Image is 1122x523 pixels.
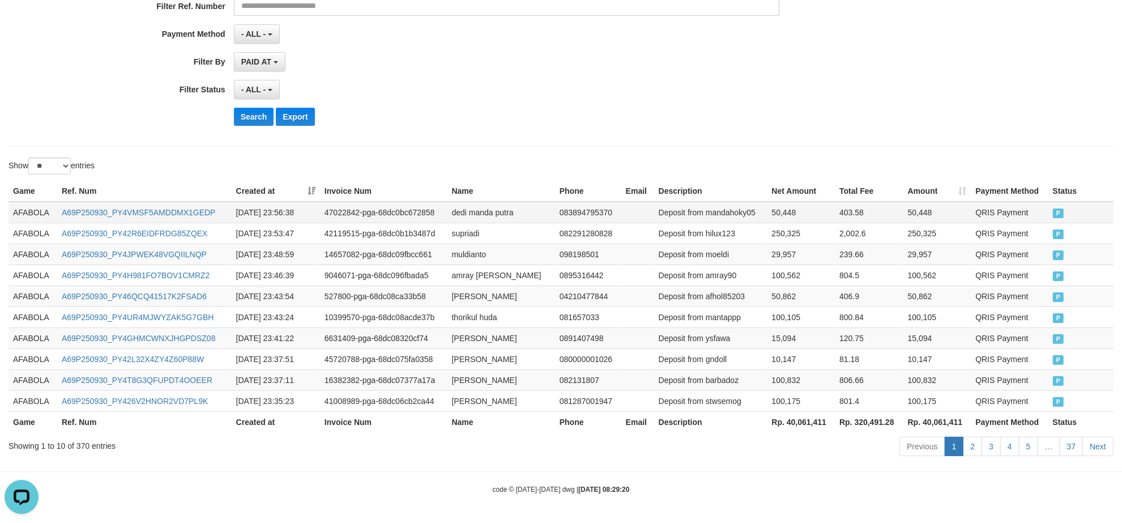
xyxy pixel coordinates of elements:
[971,181,1048,202] th: Payment Method
[555,390,621,411] td: 081287001947
[654,369,767,390] td: Deposit from barbadoz
[493,486,630,494] small: code © [DATE]-[DATE] dwg |
[555,286,621,307] td: 04210477844
[232,348,320,369] td: [DATE] 23:37:51
[232,328,320,348] td: [DATE] 23:41:22
[1053,292,1064,302] span: PAID
[447,286,555,307] td: [PERSON_NAME]
[654,223,767,244] td: Deposit from hilux123
[971,307,1048,328] td: QRIS Payment
[234,52,285,71] button: PAID AT
[654,286,767,307] td: Deposit from afhol85203
[62,376,212,385] a: A69P250930_PY4T8G3QFUPDT4OOEER
[903,307,971,328] td: 100,105
[971,369,1048,390] td: QRIS Payment
[8,244,57,265] td: AFABOLA
[835,348,903,369] td: 81.18
[447,202,555,223] td: dedi manda putra
[767,411,835,432] th: Rp. 40,061,411
[1053,376,1064,386] span: PAID
[654,202,767,223] td: Deposit from mandahoky05
[903,202,971,223] td: 50,448
[1038,437,1060,456] a: …
[320,307,447,328] td: 10399570-pga-68dc08acde37b
[232,202,320,223] td: [DATE] 23:56:38
[654,328,767,348] td: Deposit from ysfawa
[767,181,835,202] th: Net Amount
[232,181,320,202] th: Created at: activate to sort column ascending
[232,244,320,265] td: [DATE] 23:48:59
[8,369,57,390] td: AFABOLA
[578,486,629,494] strong: [DATE] 08:29:20
[971,265,1048,286] td: QRIS Payment
[320,411,447,432] th: Invoice Num
[447,369,555,390] td: [PERSON_NAME]
[767,369,835,390] td: 100,832
[621,181,654,202] th: Email
[767,307,835,328] td: 100,105
[232,411,320,432] th: Created at
[982,437,1001,456] a: 3
[903,328,971,348] td: 15,094
[8,328,57,348] td: AFABOLA
[1053,209,1064,218] span: PAID
[320,244,447,265] td: 14657082-pga-68dc09fbcc661
[8,307,57,328] td: AFABOLA
[232,265,320,286] td: [DATE] 23:46:39
[654,181,767,202] th: Description
[654,348,767,369] td: Deposit from gndoll
[903,348,971,369] td: 10,147
[903,411,971,432] th: Rp. 40,061,411
[8,390,57,411] td: AFABOLA
[1000,437,1019,456] a: 4
[835,390,903,411] td: 801.4
[555,369,621,390] td: 082131807
[447,181,555,202] th: Name
[8,181,57,202] th: Game
[1053,229,1064,239] span: PAID
[320,348,447,369] td: 45720788-pga-68dc075fa0358
[447,348,555,369] td: [PERSON_NAME]
[62,250,207,259] a: A69P250930_PY4JPWEK48VGQIILNQP
[276,108,314,126] button: Export
[1053,313,1064,323] span: PAID
[767,265,835,286] td: 100,562
[447,244,555,265] td: muldianto
[654,244,767,265] td: Deposit from moeldi
[767,348,835,369] td: 10,147
[62,229,208,238] a: A69P250930_PY42R6EIDFRDG85ZQEX
[971,348,1048,369] td: QRIS Payment
[232,286,320,307] td: [DATE] 23:43:54
[62,334,216,343] a: A69P250930_PY4GHMCWNXJHGPDSZ08
[320,390,447,411] td: 41008989-pga-68dc06cb2ca44
[320,286,447,307] td: 527800-pga-68dc08ca33b58
[621,411,654,432] th: Email
[555,328,621,348] td: 0891407498
[555,181,621,202] th: Phone
[62,355,204,364] a: A69P250930_PY42L32X4ZY4Z60P88W
[835,328,903,348] td: 120.75
[767,223,835,244] td: 250,325
[835,181,903,202] th: Total Fee
[903,390,971,411] td: 100,175
[903,244,971,265] td: 29,957
[835,244,903,265] td: 239.66
[62,271,210,280] a: A69P250930_PY4H981FO7BOV1CMRZ2
[1053,355,1064,365] span: PAID
[903,181,971,202] th: Amount: activate to sort column ascending
[903,223,971,244] td: 250,325
[232,369,320,390] td: [DATE] 23:37:11
[903,286,971,307] td: 50,862
[835,369,903,390] td: 806.66
[903,369,971,390] td: 100,832
[8,202,57,223] td: AFABOLA
[835,223,903,244] td: 2,002.6
[767,202,835,223] td: 50,448
[447,328,555,348] td: [PERSON_NAME]
[835,411,903,432] th: Rp. 320,491.28
[1048,411,1114,432] th: Status
[555,244,621,265] td: 098198501
[234,80,280,99] button: - ALL -
[28,158,71,175] select: Showentries
[945,437,964,456] a: 1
